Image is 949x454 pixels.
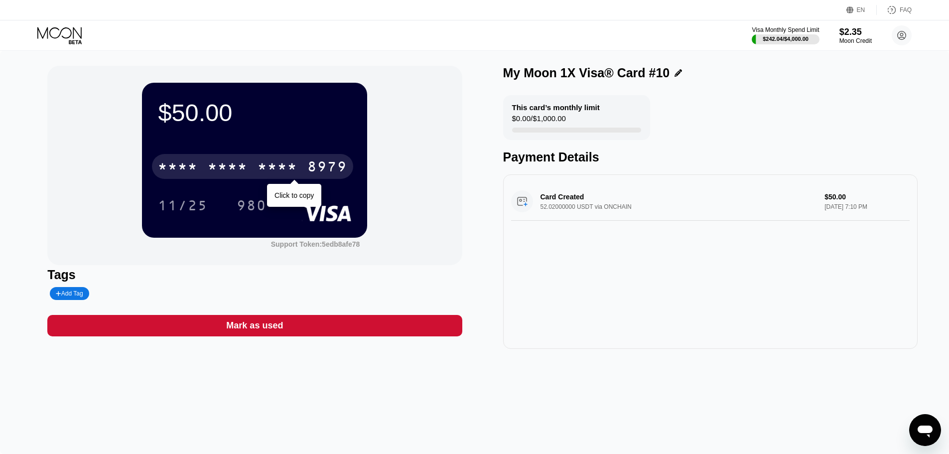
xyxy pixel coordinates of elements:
[237,199,267,215] div: 980
[846,5,877,15] div: EN
[839,37,872,44] div: Moon Credit
[512,103,600,112] div: This card’s monthly limit
[909,414,941,446] iframe: Bouton de lancement de la fenêtre de messagerie
[900,6,912,13] div: FAQ
[150,193,215,218] div: 11/25
[271,240,360,248] div: Support Token:5edb8afe78
[763,36,809,42] div: $242.04 / $4,000.00
[503,150,918,164] div: Payment Details
[307,160,347,176] div: 8979
[752,26,819,44] div: Visa Monthly Spend Limit$242.04/$4,000.00
[56,290,83,297] div: Add Tag
[503,66,670,80] div: My Moon 1X Visa® Card #10
[50,287,89,300] div: Add Tag
[271,240,360,248] div: Support Token: 5edb8afe78
[158,99,351,127] div: $50.00
[226,320,283,331] div: Mark as used
[839,27,872,44] div: $2.35Moon Credit
[158,199,208,215] div: 11/25
[47,315,462,336] div: Mark as used
[877,5,912,15] div: FAQ
[512,114,566,128] div: $0.00 / $1,000.00
[274,191,314,199] div: Click to copy
[47,268,462,282] div: Tags
[752,26,819,33] div: Visa Monthly Spend Limit
[839,27,872,37] div: $2.35
[229,193,274,218] div: 980
[857,6,865,13] div: EN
